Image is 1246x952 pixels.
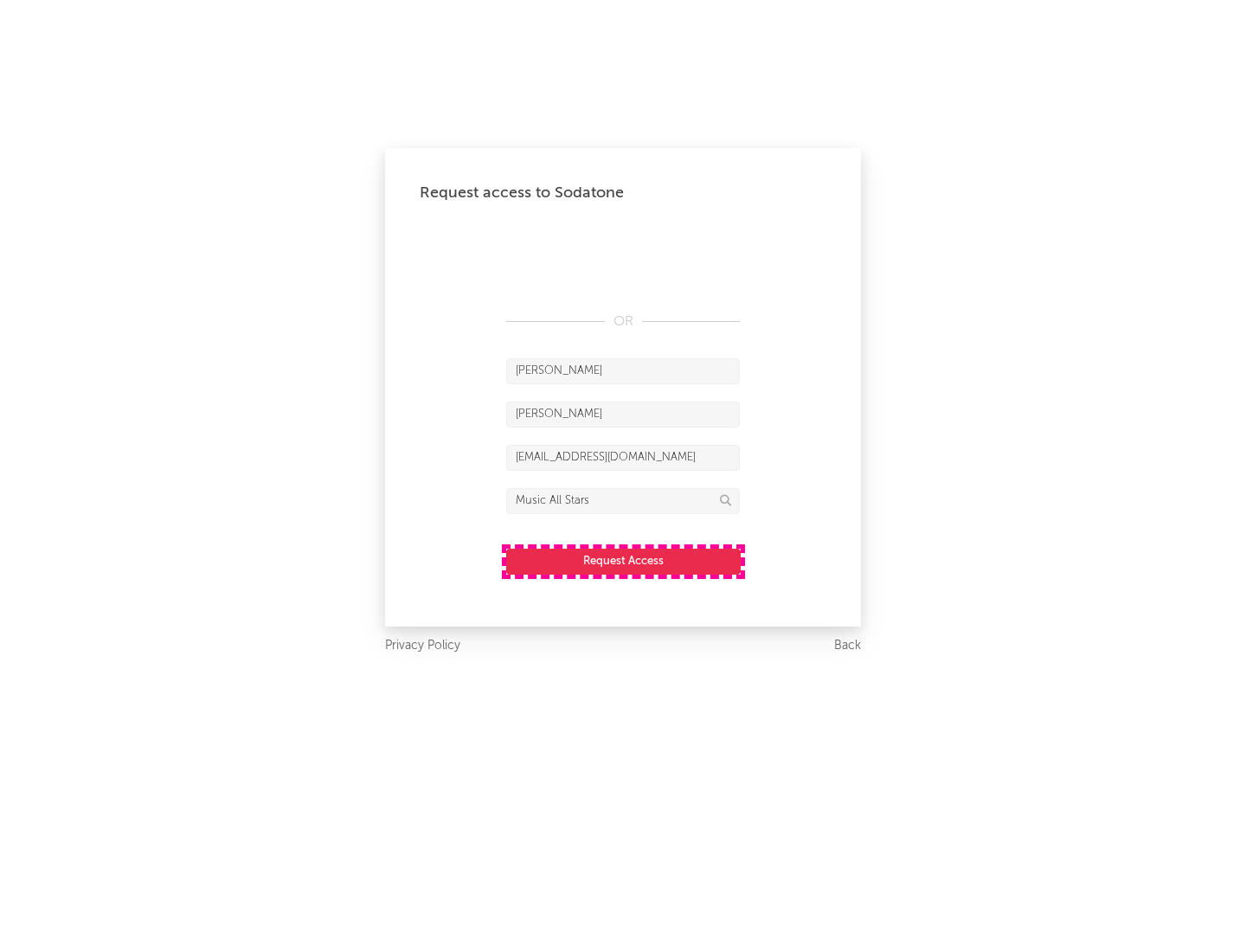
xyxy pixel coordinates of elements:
a: Back [834,635,861,657]
div: OR [506,312,740,332]
input: First Name [506,358,740,384]
input: Division [506,488,740,514]
input: Last Name [506,402,740,428]
input: Email [506,445,740,471]
div: Request access to Sodatone [420,183,826,203]
a: Privacy Policy [385,635,460,657]
button: Request Access [506,549,741,575]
